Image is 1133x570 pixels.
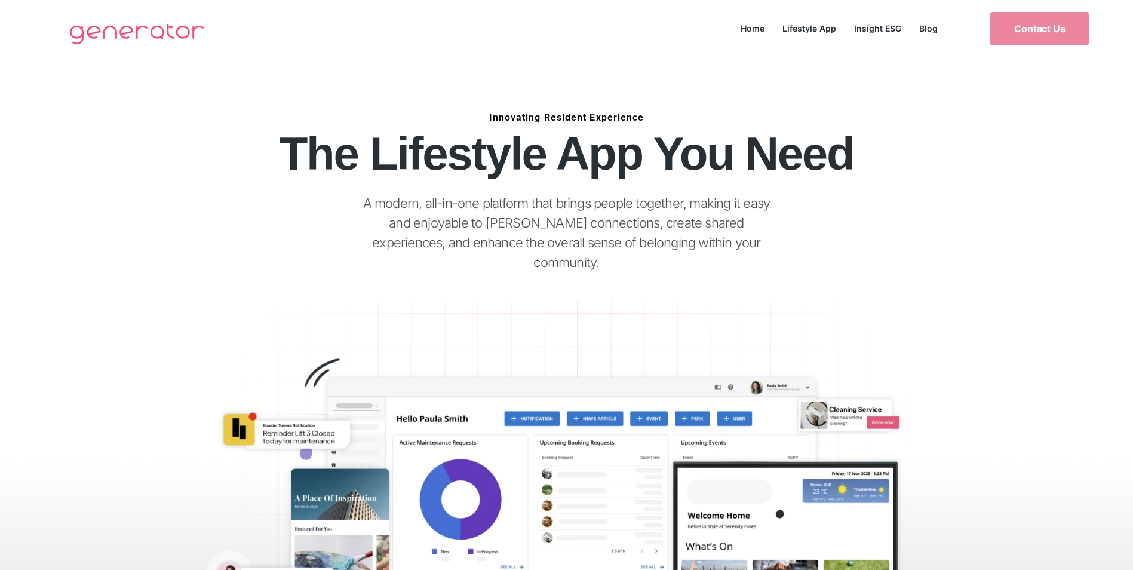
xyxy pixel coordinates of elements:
h6: Innovating Resident Experience [119,117,1014,118]
span: Contact Us [1014,24,1065,33]
a: Insight ESG [845,20,910,36]
nav: Menu [732,20,947,36]
a: Home [732,20,773,36]
a: Contact Us [990,12,1089,45]
h1: The Lifestyle App You Need [119,131,1014,176]
a: Lifestyle App [773,20,845,36]
a: Blog [910,20,947,36]
p: A modern, all-in-one platform that brings people together, making it easy and enjoyable to [PERSO... [352,194,781,272]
